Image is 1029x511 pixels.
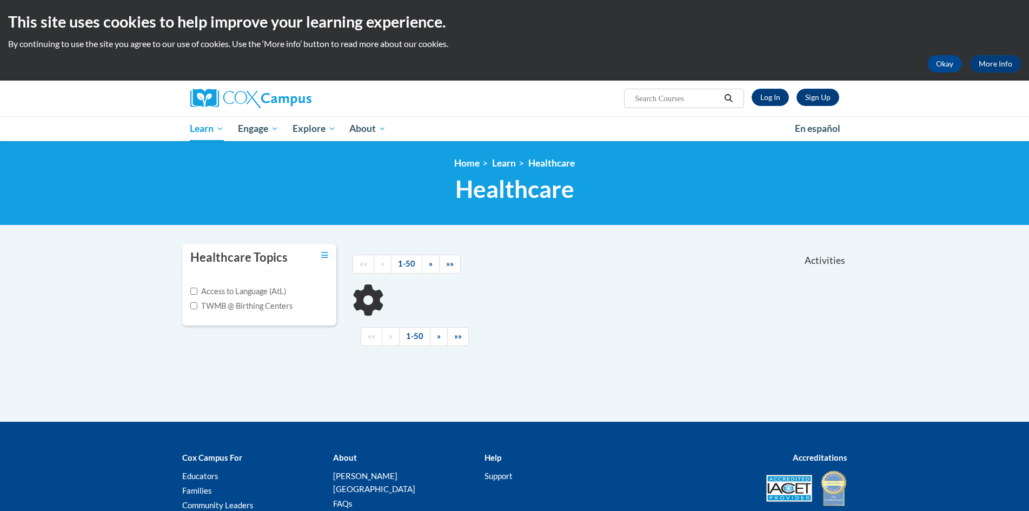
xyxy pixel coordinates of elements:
a: Learn [183,116,231,141]
img: Accredited IACET® Provider [766,475,812,502]
img: IDA® Accredited [820,469,847,507]
label: Access to Language (AtL) [190,286,286,297]
span: «« [360,259,367,268]
b: Help [484,453,501,462]
a: En español [788,117,847,140]
span: »» [446,259,454,268]
b: Cox Campus For [182,453,242,462]
a: Toggle collapse [321,249,328,261]
a: About [342,116,393,141]
a: Next [422,255,440,274]
span: Engage [238,122,278,135]
span: «« [368,331,375,341]
a: FAQs [333,499,353,508]
b: About [333,453,357,462]
span: » [429,259,433,268]
a: Begining [353,255,374,274]
a: Learn [492,157,516,169]
a: Healthcare [528,157,575,169]
label: TWMB @ Birthing Centers [190,300,293,312]
button: Okay [927,55,962,72]
a: Register [796,89,839,106]
b: Accreditations [793,453,847,462]
a: Families [182,486,212,495]
div: Main menu [174,116,855,141]
p: By continuing to use the site you agree to our use of cookies. Use the ‘More info’ button to read... [8,38,1021,50]
h3: Healthcare Topics [190,249,288,266]
a: Previous [374,255,391,274]
a: [PERSON_NAME][GEOGRAPHIC_DATA] [333,471,415,494]
a: Engage [231,116,286,141]
span: About [349,122,386,135]
a: Educators [182,471,218,481]
a: Cox Campus [190,89,396,108]
span: « [389,331,393,341]
span: Explore [293,122,336,135]
a: Previous [382,327,400,346]
a: Community Leaders [182,500,254,510]
input: Search Courses [634,92,720,105]
a: More Info [970,55,1021,72]
span: Activities [805,255,845,267]
input: Checkbox for Options [190,302,197,309]
a: 1-50 [399,327,430,346]
a: Support [484,471,513,481]
button: Search [720,92,736,105]
span: »» [454,331,462,341]
h2: This site uses cookies to help improve your learning experience. [8,11,1021,32]
span: Learn [190,122,224,135]
img: Cox Campus [190,89,311,108]
a: End [439,255,461,274]
a: Explore [286,116,343,141]
a: Next [430,327,448,346]
span: « [381,259,384,268]
a: Home [454,157,480,169]
a: Log In [752,89,789,106]
a: End [447,327,469,346]
input: Checkbox for Options [190,288,197,295]
span: En español [795,123,840,134]
span: » [437,331,441,341]
a: Begining [361,327,382,346]
span: Healthcare [455,175,574,203]
a: 1-50 [391,255,422,274]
